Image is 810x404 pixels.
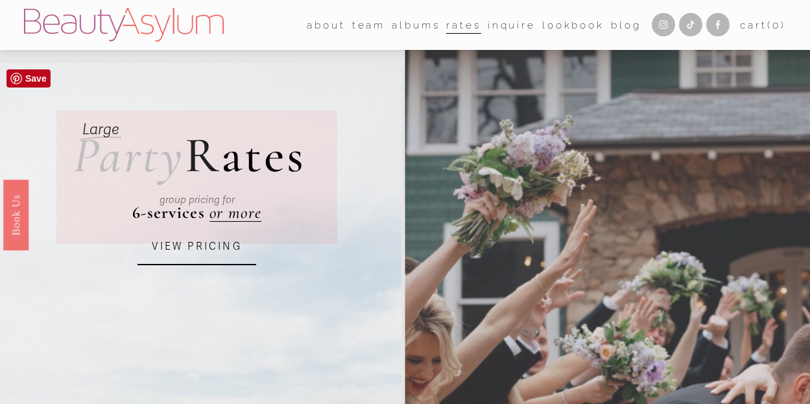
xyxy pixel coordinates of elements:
a: Rates [446,15,481,35]
a: folder dropdown [352,15,386,35]
em: group pricing for [160,194,235,206]
a: VIEW PRICING [137,230,256,265]
img: Beauty Asylum | Bridal Hair &amp; Makeup Charlotte &amp; Atlanta [24,8,223,42]
em: Large [82,121,119,139]
a: Pin it! [6,69,51,88]
h2: ates [73,131,306,181]
a: Blog [611,15,641,35]
a: Inquire [488,15,536,35]
a: TikTok [679,13,702,36]
span: team [352,16,386,34]
a: Book Us [3,179,29,250]
span: about [307,16,345,34]
a: Facebook [706,13,730,36]
a: Instagram [652,13,675,36]
span: 0 [772,19,781,31]
span: R [185,125,221,185]
span: ( ) [767,19,786,31]
a: 0 items in cart [740,16,785,34]
a: Lookbook [542,15,604,35]
a: folder dropdown [307,15,345,35]
em: Party [73,125,185,185]
a: albums [392,15,440,35]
